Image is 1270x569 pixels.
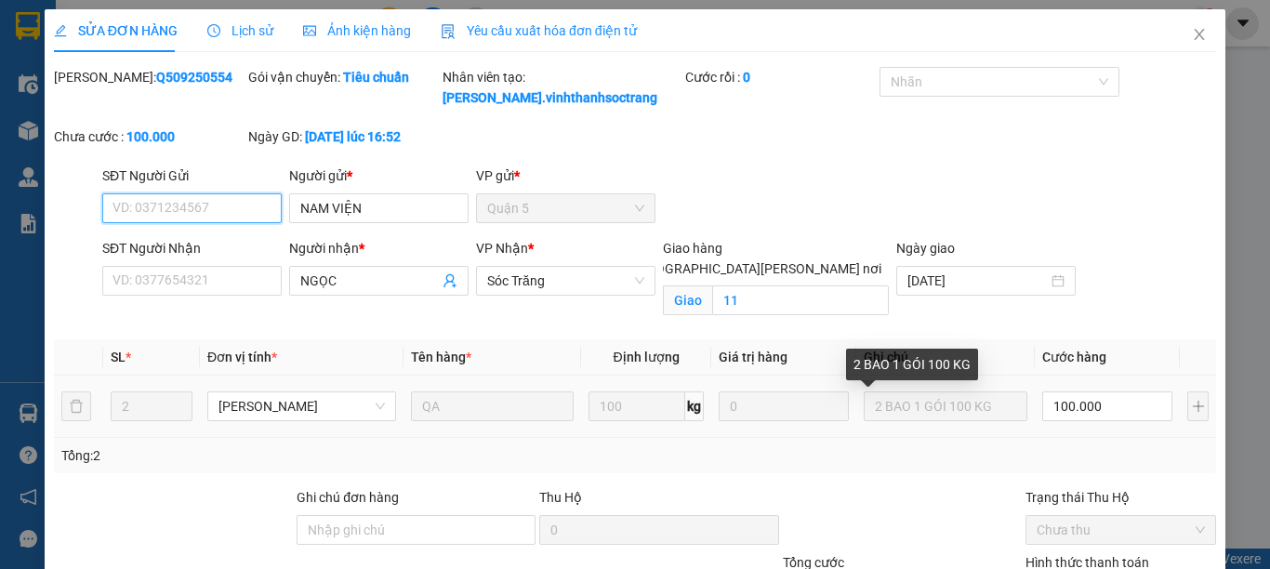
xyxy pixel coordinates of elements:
div: Nhân viên tạo: [443,67,681,108]
span: picture [303,24,316,37]
input: Giao tận nơi [712,285,889,315]
span: SỬA ĐƠN HÀNG [54,23,178,38]
span: [GEOGRAPHIC_DATA][PERSON_NAME] nơi [628,258,889,279]
b: [DATE] lúc 16:52 [305,129,401,144]
input: Ghi chú đơn hàng [297,515,536,545]
span: edit [54,24,67,37]
span: Món [218,392,385,420]
label: Ngày giao [896,241,955,256]
div: SĐT Người Nhận [102,238,282,258]
div: Chưa cước : [54,126,245,147]
span: Giao hàng [663,241,722,256]
img: icon [441,24,456,39]
span: close [1192,27,1207,42]
b: 100.000 [126,129,175,144]
input: Ghi Chú [864,391,1026,421]
div: SĐT Người Gửi [102,165,282,186]
div: Gói vận chuyển: [248,67,439,87]
label: Ghi chú đơn hàng [297,490,399,505]
span: user-add [443,273,457,288]
span: clock-circle [207,24,220,37]
div: Tổng: 2 [61,445,492,466]
input: VD: Bàn, Ghế [411,391,574,421]
span: Đơn vị tính [207,350,277,364]
th: Ghi chú [856,339,1034,376]
button: plus [1187,391,1209,421]
button: Close [1173,9,1225,61]
span: Quận 5 [487,194,644,222]
span: Cước hàng [1042,350,1106,364]
span: VP Nhận [476,241,528,256]
span: Giao [663,285,712,315]
input: 0 [719,391,850,421]
b: Tiêu chuẩn [343,70,409,85]
span: Chưa thu [1037,516,1205,544]
span: Tên hàng [411,350,471,364]
button: delete [61,391,91,421]
span: Yêu cầu xuất hóa đơn điện tử [441,23,637,38]
span: Lịch sử [207,23,273,38]
input: Ngày giao [907,271,1048,291]
span: kg [685,391,704,421]
div: Cước rồi : [685,67,876,87]
div: [PERSON_NAME]: [54,67,245,87]
span: Sóc Trăng [487,267,644,295]
b: [PERSON_NAME].vinhthanhsoctrang [443,90,657,105]
span: Định lượng [613,350,679,364]
b: 0 [743,70,750,85]
span: Giá trị hàng [719,350,787,364]
div: Người gửi [289,165,469,186]
span: Ảnh kiện hàng [303,23,411,38]
div: Người nhận [289,238,469,258]
div: Ngày GD: [248,126,439,147]
div: Trạng thái Thu Hộ [1025,487,1216,508]
div: VP gửi [476,165,655,186]
span: Thu Hộ [539,490,582,505]
b: Q509250554 [156,70,232,85]
div: 2 BAO 1 GÓI 100 KG [846,349,978,380]
span: SL [111,350,126,364]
